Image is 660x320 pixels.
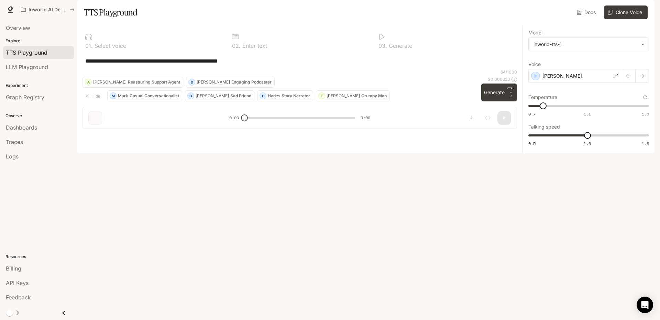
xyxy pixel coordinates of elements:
span: 1.5 [642,111,649,117]
span: 1.0 [584,141,591,146]
div: inworld-tts-1 [533,41,638,48]
p: Temperature [528,95,557,100]
a: Docs [575,5,598,19]
button: MMarkCasual Conversationalist [107,90,182,101]
span: 1.1 [584,111,591,117]
p: [PERSON_NAME] [196,94,229,98]
p: Mark [118,94,128,98]
p: Grumpy Man [361,94,387,98]
p: Sad Friend [230,94,251,98]
p: Inworld AI Demos [29,7,67,13]
p: Enter text [241,43,267,48]
p: Hades [268,94,280,98]
p: Casual Conversationalist [130,94,179,98]
button: T[PERSON_NAME]Grumpy Man [316,90,390,101]
div: H [260,90,266,101]
p: 0 3 . [378,43,387,48]
div: Open Intercom Messenger [637,297,653,313]
p: Engaging Podcaster [231,80,272,84]
p: Voice [528,62,541,67]
span: 0.7 [528,111,536,117]
div: M [110,90,116,101]
button: GenerateCTRL +⏎ [481,84,517,101]
div: T [319,90,325,101]
p: [PERSON_NAME] [197,80,230,84]
button: Hide [82,90,104,101]
span: 0.5 [528,141,536,146]
p: Generate [387,43,412,48]
button: Reset to default [641,93,649,101]
p: Select voice [93,43,126,48]
button: A[PERSON_NAME]Reassuring Support Agent [82,77,183,88]
p: $ 0.000320 [488,76,510,82]
p: [PERSON_NAME] [93,80,126,84]
div: D [189,77,195,88]
p: Model [528,30,542,35]
div: A [85,77,91,88]
p: [PERSON_NAME] [542,73,582,79]
button: O[PERSON_NAME]Sad Friend [185,90,254,101]
button: All workspaces [18,3,78,16]
span: 1.5 [642,141,649,146]
p: 0 1 . [85,43,93,48]
p: Talking speed [528,124,560,129]
p: Reassuring Support Agent [128,80,180,84]
p: Story Narrator [282,94,310,98]
p: 64 / 1000 [500,69,517,75]
button: Clone Voice [604,5,648,19]
h1: TTS Playground [84,5,137,19]
p: 0 2 . [232,43,241,48]
button: D[PERSON_NAME]Engaging Podcaster [186,77,275,88]
p: [PERSON_NAME] [327,94,360,98]
div: O [188,90,194,101]
div: inworld-tts-1 [529,38,649,51]
button: HHadesStory Narrator [257,90,313,101]
p: ⏎ [507,86,514,99]
p: CTRL + [507,86,514,95]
